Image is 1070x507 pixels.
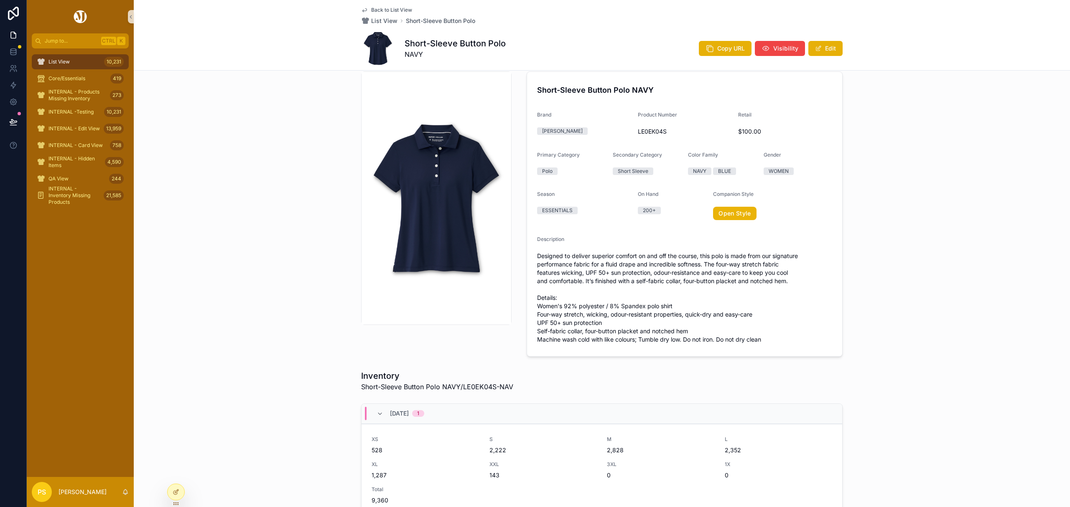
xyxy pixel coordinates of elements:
[48,185,100,205] span: INTERNAL - Inventory Missing Products
[405,49,506,59] span: NAVY
[537,152,580,158] span: Primary Category
[638,112,677,118] span: Product Number
[361,17,397,25] a: List View
[59,488,107,496] p: [PERSON_NAME]
[542,167,553,175] div: Polo
[38,487,46,497] span: PS
[537,191,555,197] span: Season
[808,41,843,56] button: Edit
[110,74,124,84] div: 419
[104,190,124,200] div: 21,585
[32,71,129,86] a: Core/Essentials419
[725,471,833,479] span: 0
[489,436,597,443] span: S
[738,112,752,118] span: Retail
[48,89,107,102] span: INTERNAL - Products Missing Inventory
[372,471,479,479] span: 1,287
[48,109,94,115] span: INTERNAL -Testing
[32,188,129,203] a: INTERNAL - Inventory Missing Products21,585
[717,44,745,53] span: Copy URL
[32,138,129,153] a: INTERNAL - Card View758
[48,155,102,169] span: INTERNAL - Hidden Items
[118,38,125,44] span: K
[607,446,715,454] span: 2,828
[372,461,479,468] span: XL
[32,54,129,69] a: List View10,231
[32,88,129,103] a: INTERNAL - Products Missing Inventory273
[607,436,715,443] span: M
[688,152,718,158] span: Color Family
[372,496,479,504] span: 9,360
[713,207,757,220] a: Open Style
[699,41,752,56] button: Copy URL
[725,436,833,443] span: L
[48,175,69,182] span: QA View
[607,471,715,479] span: 0
[764,152,781,158] span: Gender
[48,75,85,82] span: Core/Essentials
[725,461,833,468] span: 1X
[693,167,706,175] div: NAVY
[542,127,583,135] div: [PERSON_NAME]
[390,409,409,418] span: [DATE]
[104,57,124,67] div: 10,231
[607,461,715,468] span: 3XL
[104,107,124,117] div: 10,231
[48,142,103,149] span: INTERNAL - Card View
[643,207,656,214] div: 200+
[371,17,397,25] span: List View
[638,191,658,197] span: On Hand
[361,382,513,392] span: Short-Sleeve Button Polo NAVY/LE0EK04S-NAV
[537,236,564,242] span: Description
[48,125,100,132] span: INTERNAL - Edit View
[27,48,134,214] div: scrollable content
[372,486,479,493] span: Total
[110,140,124,150] div: 758
[362,104,511,292] img: LE0EK04S-NAV.jpg
[361,370,513,382] h1: Inventory
[32,33,129,48] button: Jump to...CtrlK
[769,167,789,175] div: WOMEN
[32,121,129,136] a: INTERNAL - Edit View13,959
[48,58,70,65] span: List View
[489,471,597,479] span: 143
[773,44,798,53] span: Visibility
[101,37,116,45] span: Ctrl
[406,17,475,25] a: Short-Sleeve Button Polo
[725,446,833,454] span: 2,352
[738,127,832,136] span: $100.00
[537,112,551,118] span: Brand
[109,174,124,184] div: 244
[105,157,124,167] div: 4,590
[32,155,129,170] a: INTERNAL - Hidden Items4,590
[32,171,129,186] a: QA View244
[618,167,648,175] div: Short Sleeve
[372,436,479,443] span: XS
[417,410,419,417] div: 1
[372,446,479,454] span: 528
[72,10,88,23] img: App logo
[45,38,98,44] span: Jump to...
[104,124,124,134] div: 13,959
[537,84,832,96] h4: Short-Sleeve Button Polo NAVY
[755,41,805,56] button: Visibility
[713,191,754,197] span: Companion Style
[613,152,662,158] span: Secondary Category
[718,167,731,175] div: BLUE
[110,90,124,100] div: 273
[542,207,573,214] div: ESSENTIALS
[537,252,832,344] span: Designed to deliver superior comfort on and off the course, this polo is made from our signature ...
[489,446,597,454] span: 2,222
[361,7,412,13] a: Back to List View
[405,38,506,49] h1: Short-Sleeve Button Polo
[371,7,412,13] span: Back to List View
[489,461,597,468] span: XXL
[32,104,129,119] a: INTERNAL -Testing10,231
[638,127,732,136] span: LE0EK04S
